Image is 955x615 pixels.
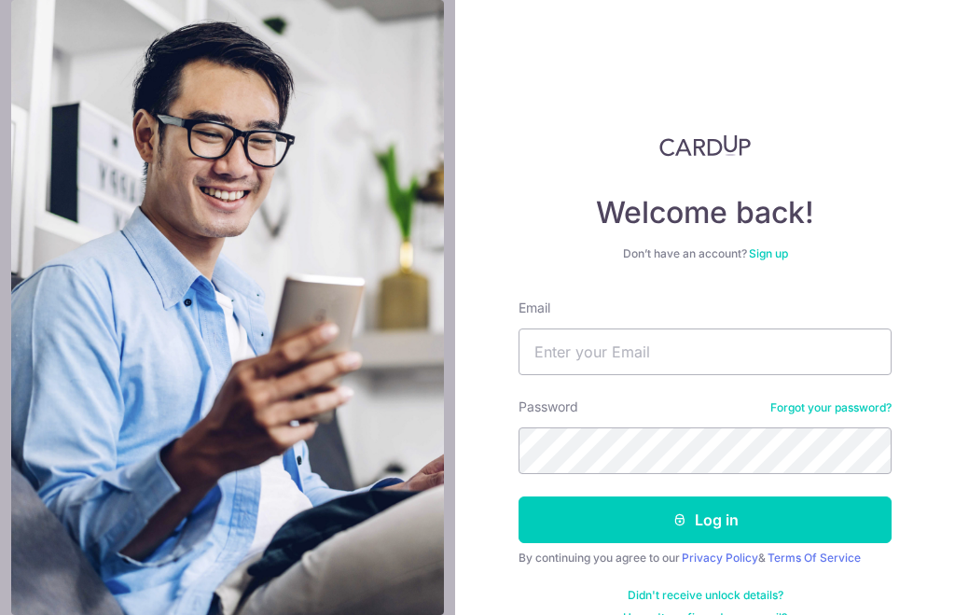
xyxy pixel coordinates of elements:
[749,246,788,260] a: Sign up
[682,551,758,565] a: Privacy Policy
[519,551,892,566] div: By continuing you agree to our &
[519,496,892,543] button: Log in
[519,328,892,375] input: Enter your Email
[659,134,751,157] img: CardUp Logo
[519,246,892,261] div: Don’t have an account?
[768,551,861,565] a: Terms Of Service
[519,299,550,317] label: Email
[770,400,892,415] a: Forgot your password?
[519,398,578,416] label: Password
[519,194,892,231] h4: Welcome back!
[628,588,783,603] a: Didn't receive unlock details?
